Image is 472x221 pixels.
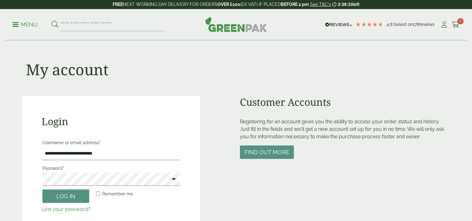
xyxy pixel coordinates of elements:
input: Remember me [96,191,100,195]
i: My Account [440,22,448,28]
span: reviews [419,22,435,27]
span: Based on [394,22,413,27]
button: Log in [42,189,89,203]
span: Remember me [102,191,133,196]
strong: FREE [113,2,123,7]
h2: Customer Accounts [240,96,450,108]
span: 178 [413,22,419,27]
i: Cart [452,22,460,28]
img: GreenPak Supplies [205,17,267,32]
label: Username or email address [42,138,180,147]
strong: OVER £100 [217,2,240,7]
label: Password [42,164,180,173]
strong: BEFORE 2 pm [281,2,309,7]
img: REVIEWS.io [325,22,352,27]
a: Find out more [240,150,294,155]
a: Lost your password? [41,206,90,212]
span: 4.8 [387,22,394,27]
h1: My account [26,61,109,79]
button: Find out more [240,145,294,159]
span: left [353,2,359,7]
a: 0 [452,20,460,29]
div: 4.78 Stars [355,22,383,27]
span: 3:38:33 [338,2,353,7]
h2: Login [41,115,181,127]
a: See T&C's [310,2,331,7]
p: Registering for an account gives you the ability to access your order status and history. Just fi... [240,118,450,140]
p: Menu [12,21,38,28]
a: Menu [12,21,38,27]
span: 0 [457,18,464,24]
